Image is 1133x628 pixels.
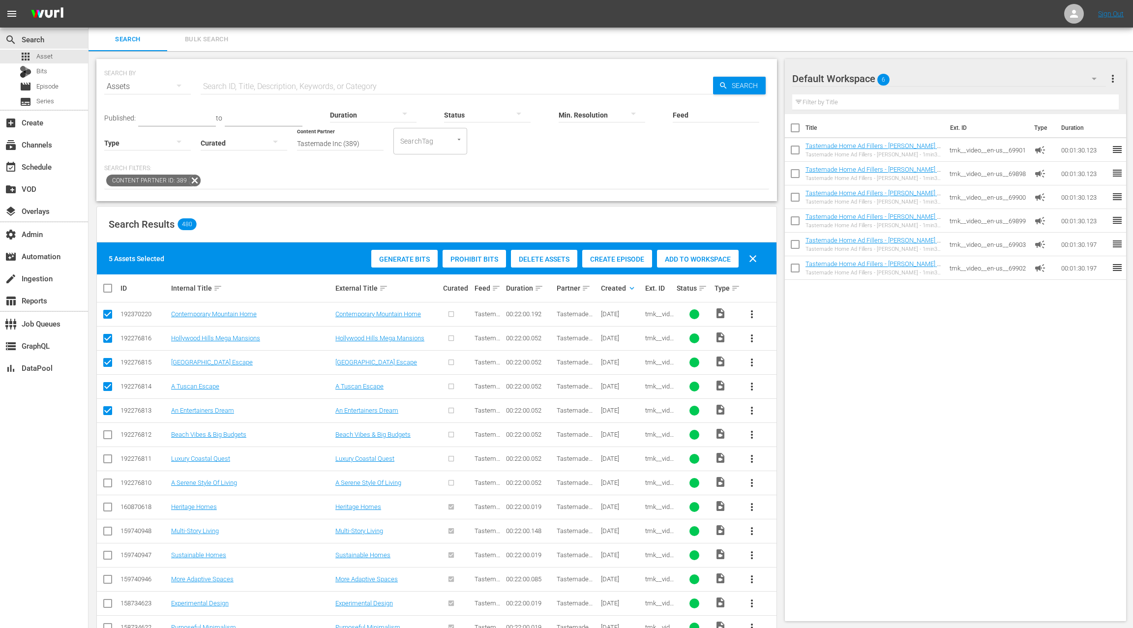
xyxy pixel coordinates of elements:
span: Prohibit Bits [443,255,506,263]
a: Experimental Design [171,599,229,607]
span: sort [492,284,501,293]
span: reorder [1111,238,1123,250]
a: Heritage Homes [335,503,381,510]
button: more_vert [740,447,764,471]
div: Created [601,282,642,294]
span: Tastemade [475,334,503,349]
a: A Serene Style Of Living [171,479,237,486]
div: [DATE] [601,503,642,510]
span: Bulk Search [173,34,240,45]
div: Feed [475,282,503,294]
span: 6 [877,69,890,90]
button: more_vert [740,375,764,398]
span: Video [715,476,726,488]
span: Tastemade [475,310,503,325]
span: reorder [1111,214,1123,226]
span: more_vert [746,405,758,417]
td: tmk__video__en-us__69902 [946,256,1031,280]
a: Sign Out [1098,10,1124,18]
span: Episode [20,81,31,92]
span: Published: [104,114,136,122]
span: Video [715,380,726,391]
span: sort [535,284,543,293]
span: tmk__video__en-us__72757 [645,310,674,340]
div: 00:22:00.019 [506,599,554,607]
div: External Title [335,282,440,294]
td: tmk__video__en-us__69898 [946,162,1031,185]
span: Tastemade Inc [557,599,593,614]
div: [DATE] [601,575,642,583]
span: more_vert [746,549,758,561]
span: Channels [5,139,17,151]
button: more_vert [1107,67,1119,90]
a: Multi-Story Living [171,527,219,535]
div: 160870618 [120,503,168,510]
div: 00:22:00.052 [506,479,554,486]
a: Multi-Story Living [335,527,383,535]
span: Tastemade Inc [557,383,593,397]
a: Tastemade Home Ad Fillers - [PERSON_NAME] - 1min30-3_AGuestBedroomThatFeelsLikeaHome [805,189,941,204]
span: keyboard_arrow_down [627,284,636,293]
span: Tastemade Inc [557,407,593,421]
span: tmk__video__en-us__69939 [645,527,674,557]
div: 5 Assets Selected [109,254,164,264]
span: Schedule [5,161,17,173]
th: Duration [1055,114,1114,142]
span: Asset [20,51,31,62]
button: more_vert [740,471,764,495]
div: [DATE] [601,527,642,535]
span: Tastemade Inc [557,310,593,325]
div: 159740946 [120,575,168,583]
div: [DATE] [601,334,642,342]
a: [GEOGRAPHIC_DATA] Escape [171,359,253,366]
a: Tastemade Home Ad Fillers - [PERSON_NAME] - 1min30-6_BowlToHangingPlanter [805,237,941,251]
span: tmk__video__en-us__69941 [645,575,674,605]
a: Beach Vibes & Big Budgets [335,431,411,438]
span: Tastemade Inc [557,359,593,373]
td: 00:01:30.197 [1057,256,1111,280]
span: Tastemade [475,527,503,542]
button: Prohibit Bits [443,250,506,268]
td: tmk__video__en-us__69903 [946,233,1031,256]
a: Contemporary Mountain Home [335,310,421,318]
div: 192276811 [120,455,168,462]
th: Title [805,114,944,142]
span: Create [5,117,17,129]
div: [DATE] [601,431,642,438]
span: reorder [1111,191,1123,203]
div: [DATE] [601,383,642,390]
div: Status [677,282,712,294]
td: tmk__video__en-us__69900 [946,185,1031,209]
div: Partner [557,282,598,294]
a: A Tuscan Escape [171,383,219,390]
span: DataPool [5,362,17,374]
td: tmk__video__en-us__69899 [946,209,1031,233]
span: Tastemade [475,575,503,590]
div: [DATE] [601,310,642,318]
span: reorder [1111,262,1123,273]
span: Tastemade Inc [557,575,593,590]
div: 159740947 [120,551,168,559]
button: Delete Assets [511,250,577,268]
span: more_vert [746,332,758,344]
span: Video [715,331,726,343]
span: GraphQL [5,340,17,352]
span: Tastemade [475,431,503,446]
span: Tastemade [475,599,503,614]
span: more_vert [746,501,758,513]
span: Video [715,500,726,512]
span: Search [94,34,161,45]
a: A Tuscan Escape [335,383,384,390]
div: 00:22:00.019 [506,551,554,559]
div: 00:22:00.052 [506,455,554,462]
a: More Adaptive Spaces [171,575,234,583]
div: 00:22:00.148 [506,527,554,535]
div: 00:22:00.052 [506,359,554,366]
div: 00:22:00.052 [506,407,554,414]
span: sort [213,284,222,293]
span: Tastemade [475,407,503,421]
span: Ad [1034,144,1046,156]
img: ans4CAIJ8jUAAAAAAAAAAAAAAAAAAAAAAAAgQb4GAAAAAAAAAAAAAAAAAAAAAAAAJMjXAAAAAAAAAAAAAAAAAAAAAAAAgAT5G... [24,2,71,26]
div: [DATE] [601,359,642,366]
span: tmk__video__en-us__72755 [645,455,674,484]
